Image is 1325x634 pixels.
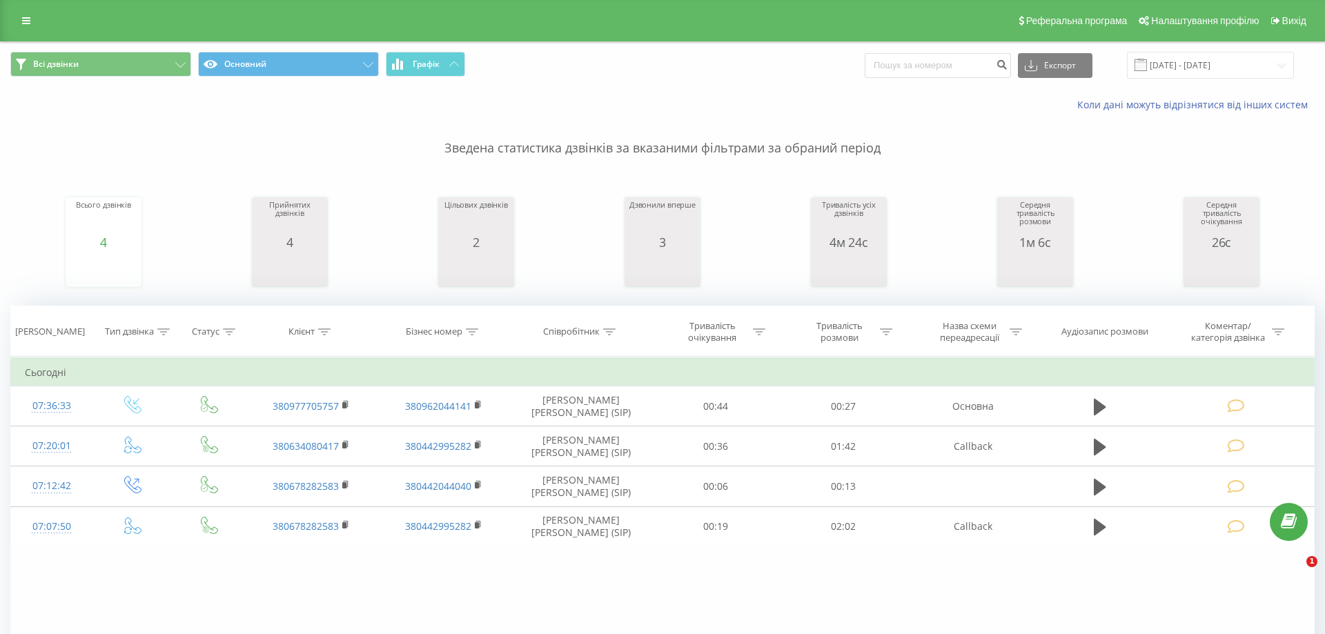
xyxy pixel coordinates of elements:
[779,386,906,426] td: 00:27
[814,235,883,249] div: 4м 24с
[198,52,379,77] button: Основний
[444,201,508,235] div: Цільових дзвінків
[1018,53,1092,78] button: Експорт
[779,426,906,466] td: 01:42
[10,112,1315,157] p: Зведена статистика дзвінків за вказаними фільтрами за обраний період
[10,52,191,77] button: Всі дзвінки
[1278,556,1311,589] iframe: Intercom live chat
[1188,320,1268,344] div: Коментар/категорія дзвінка
[652,426,779,466] td: 00:36
[1026,15,1128,26] span: Реферальна програма
[405,439,471,453] a: 380442995282
[509,426,652,466] td: [PERSON_NAME] [PERSON_NAME] (SIP)
[255,201,324,235] div: Прийнятих дзвінків
[907,426,1039,466] td: Callback
[865,53,1011,78] input: Пошук за номером
[652,386,779,426] td: 00:44
[543,326,600,338] div: Співробітник
[652,466,779,506] td: 00:06
[1001,201,1070,235] div: Середня тривалість розмови
[1061,326,1148,338] div: Аудіозапис розмови
[1187,235,1256,249] div: 26с
[25,433,79,459] div: 07:20:01
[25,393,79,419] div: 07:36:33
[907,506,1039,546] td: Callback
[1077,98,1315,111] a: Коли дані можуть відрізнятися вiд інших систем
[386,52,465,77] button: Графік
[105,326,154,338] div: Тип дзвінка
[288,326,315,338] div: Клієнт
[273,439,339,453] a: 380634080417
[444,235,508,249] div: 2
[803,320,876,344] div: Тривалість розмови
[932,320,1006,344] div: Назва схеми переадресації
[629,235,696,249] div: 3
[779,466,906,506] td: 00:13
[907,386,1039,426] td: Основна
[15,326,85,338] div: [PERSON_NAME]
[192,326,219,338] div: Статус
[1306,556,1317,567] span: 1
[814,201,883,235] div: Тривалість усіх дзвінків
[509,506,652,546] td: [PERSON_NAME] [PERSON_NAME] (SIP)
[405,519,471,533] a: 380442995282
[273,479,339,493] a: 380678282583
[1187,201,1256,235] div: Середня тривалість очікування
[1282,15,1306,26] span: Вихід
[1151,15,1259,26] span: Налаштування профілю
[273,399,339,413] a: 380977705757
[509,386,652,426] td: [PERSON_NAME] [PERSON_NAME] (SIP)
[652,506,779,546] td: 00:19
[273,519,339,533] a: 380678282583
[33,59,79,70] span: Всі дзвінки
[629,201,696,235] div: Дзвонили вперше
[25,513,79,540] div: 07:07:50
[406,326,462,338] div: Бізнес номер
[76,201,131,235] div: Всього дзвінків
[25,473,79,499] div: 07:12:42
[76,235,131,249] div: 4
[413,59,440,69] span: Графік
[405,479,471,493] a: 380442044040
[676,320,749,344] div: Тривалість очікування
[779,506,906,546] td: 02:02
[1001,235,1070,249] div: 1м 6с
[405,399,471,413] a: 380962044141
[11,359,1315,386] td: Сьогодні
[255,235,324,249] div: 4
[509,466,652,506] td: [PERSON_NAME] [PERSON_NAME] (SIP)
